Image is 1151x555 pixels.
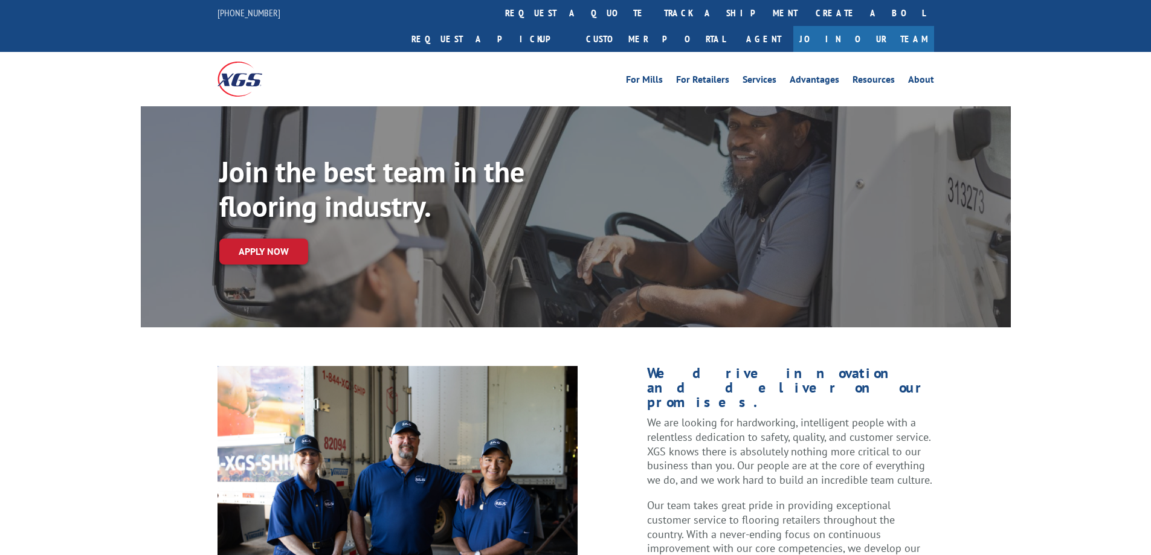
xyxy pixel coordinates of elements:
[219,239,308,265] a: Apply now
[626,75,663,88] a: For Mills
[743,75,776,88] a: Services
[734,26,793,52] a: Agent
[676,75,729,88] a: For Retailers
[647,366,933,415] h1: We drive innovation and deliver on our promises.
[647,415,933,498] p: We are looking for hardworking, intelligent people with a relentless dedication to safety, qualit...
[853,75,895,88] a: Resources
[790,75,839,88] a: Advantages
[577,26,734,52] a: Customer Portal
[219,153,524,225] strong: Join the best team in the flooring industry.
[402,26,577,52] a: Request a pickup
[793,26,934,52] a: Join Our Team
[908,75,934,88] a: About
[218,7,280,19] a: [PHONE_NUMBER]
